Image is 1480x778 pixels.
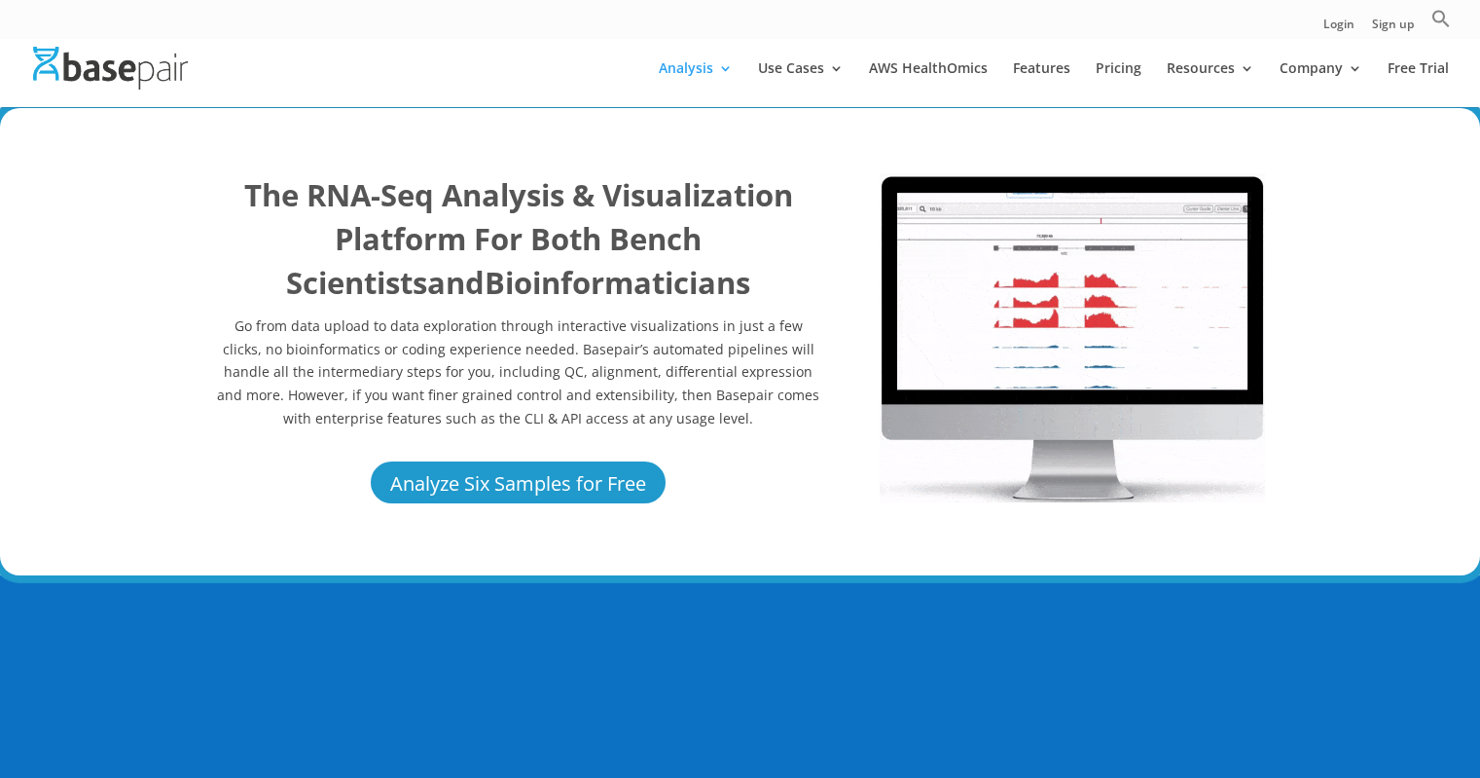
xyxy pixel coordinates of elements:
[427,262,485,303] b: and
[659,61,733,107] a: Analysis
[1372,19,1414,39] a: Sign up
[1431,9,1451,39] a: Search Icon Link
[1280,61,1362,107] a: Company
[1323,19,1354,39] a: Login
[244,174,793,303] b: The RNA-Seq Analysis & Visualization Platform For Both Bench Scientists
[1013,61,1070,107] a: Features
[869,61,988,107] a: AWS HealthOmics
[33,47,188,89] img: Basepair
[1431,9,1451,28] svg: Search
[1388,61,1449,107] a: Free Trial
[1096,61,1141,107] a: Pricing
[215,315,822,430] p: Go from data upload to data exploration through interactive visualizations in just a few clicks, ...
[880,173,1265,502] img: RNA Seq 2022
[485,262,750,303] b: Bioinformaticians
[1167,61,1254,107] a: Resources
[368,459,668,506] a: Analyze Six Samples for Free
[758,61,844,107] a: Use Cases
